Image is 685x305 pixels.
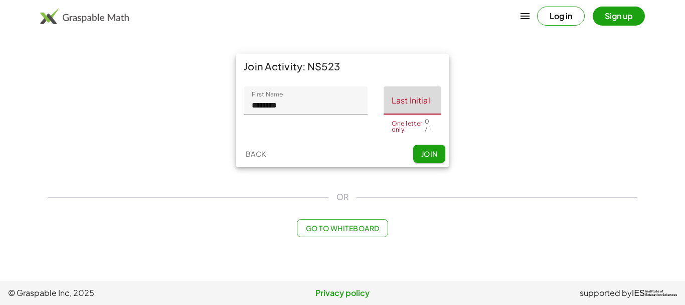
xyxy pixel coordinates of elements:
div: One letter only. [392,121,425,133]
span: supported by [580,287,632,299]
button: Back [240,145,272,163]
span: Go to Whiteboard [305,224,379,233]
span: Back [245,149,266,158]
span: Join [421,149,437,158]
span: Institute of Education Sciences [645,290,677,297]
span: IES [632,288,645,298]
button: Join [413,145,445,163]
div: 0 / 1 [425,118,433,133]
a: Privacy policy [231,287,454,299]
div: Join Activity: NS523 [236,54,449,78]
span: © Graspable Inc, 2025 [8,287,231,299]
button: Log in [537,7,585,26]
button: Go to Whiteboard [297,219,388,237]
a: IESInstitute ofEducation Sciences [632,287,677,299]
span: OR [336,191,349,203]
button: Sign up [593,7,645,26]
